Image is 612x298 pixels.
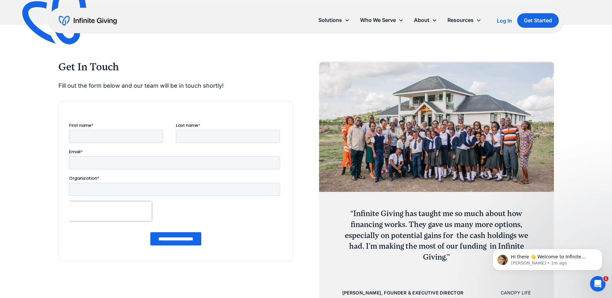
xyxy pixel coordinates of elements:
iframe: Intercom live chat [590,276,606,292]
iframe: Form 0 [69,122,283,251]
div: Who We Serve [360,16,396,25]
div: Who We Serve [355,13,409,27]
iframe: Intercom notifications message [483,235,612,281]
div: 1 of 4 [319,61,554,297]
a: Log In [497,17,512,25]
div: Solutions [318,16,342,25]
span: 1 [603,276,608,281]
div: CANOPY LIFE [501,289,531,297]
p: Fill out the form below and our team will be in touch shortly! [58,81,293,91]
a: Get Started [517,13,559,28]
div: Resources [442,13,487,27]
div: About [414,16,429,25]
div: [PERSON_NAME], Founder & Executive Director [342,289,464,297]
h2: Get In Touch [58,61,293,73]
div: Log In [497,18,512,23]
div: About [409,13,442,27]
div: Solutions [313,13,355,27]
h3: “Infinite Giving has taught me so much about how financing works. They gave us many more options,... [342,208,531,263]
div: Resources [447,16,474,25]
a: home [59,15,117,26]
